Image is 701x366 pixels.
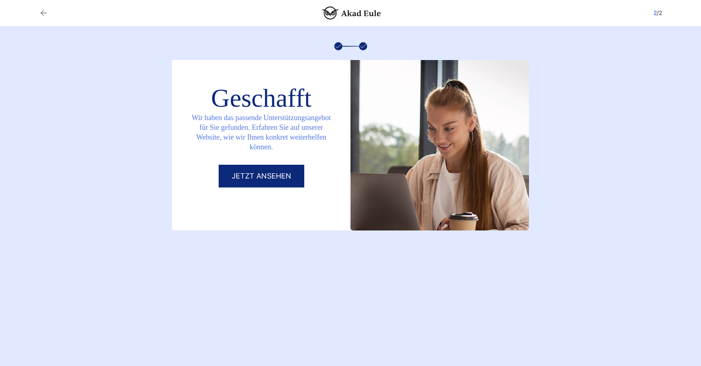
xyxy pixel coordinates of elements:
img: logo [322,6,381,19]
span: 2 [659,9,662,16]
img: Geschafft [350,60,529,230]
span: 2 [654,9,657,16]
div: Wir haben das passende Unterstützungsangebot für Sie gefunden. Erfahren Sie auf unserer Website, ... [172,110,350,165]
div: / [654,8,662,18]
a: Jetzt ansehen [219,165,304,187]
div: Geschafft [201,87,321,110]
